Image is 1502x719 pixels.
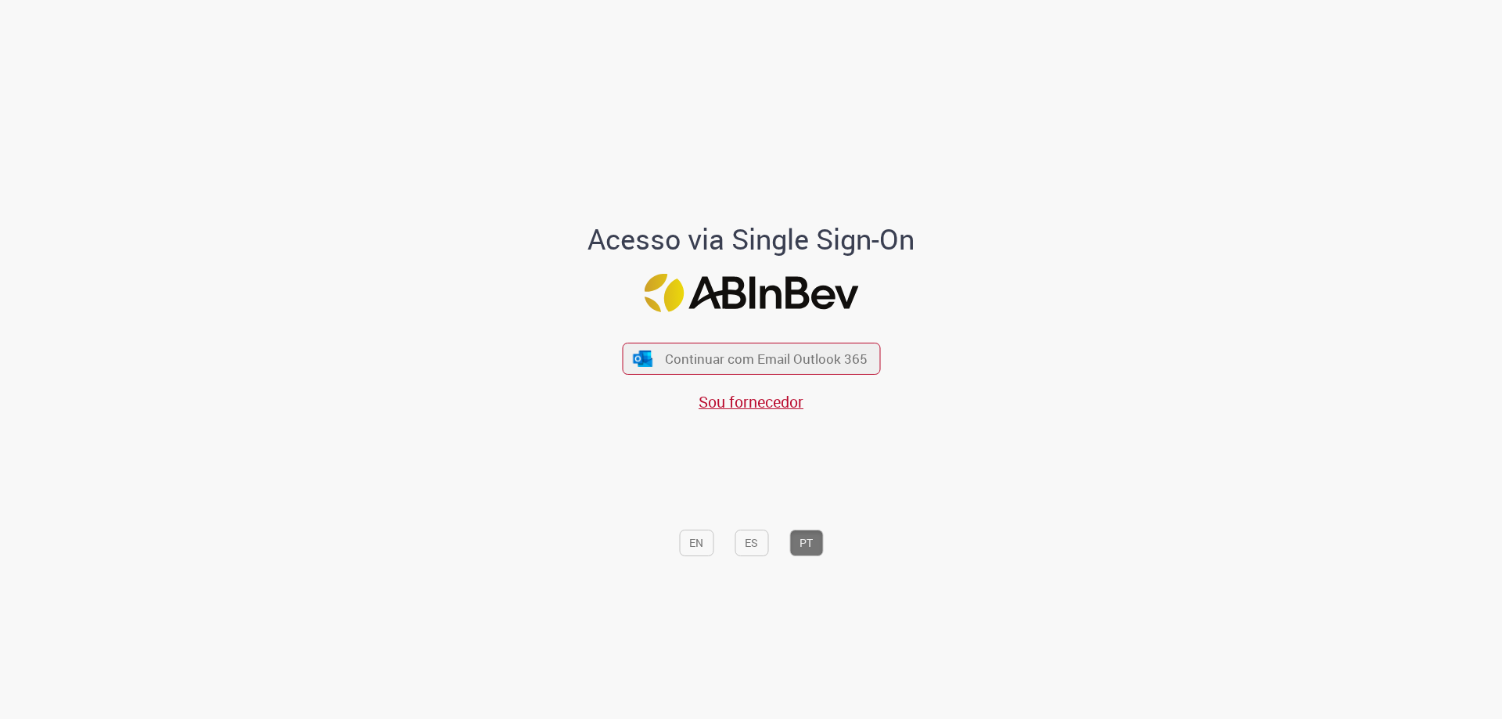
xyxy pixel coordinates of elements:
img: Logo ABInBev [644,274,858,312]
button: EN [679,530,713,556]
button: ícone Azure/Microsoft 360 Continuar com Email Outlook 365 [622,343,880,375]
h1: Acesso via Single Sign-On [534,224,968,255]
img: ícone Azure/Microsoft 360 [632,351,654,367]
button: PT [789,530,823,556]
a: Sou fornecedor [699,391,803,412]
span: Continuar com Email Outlook 365 [665,350,868,368]
button: ES [735,530,768,556]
